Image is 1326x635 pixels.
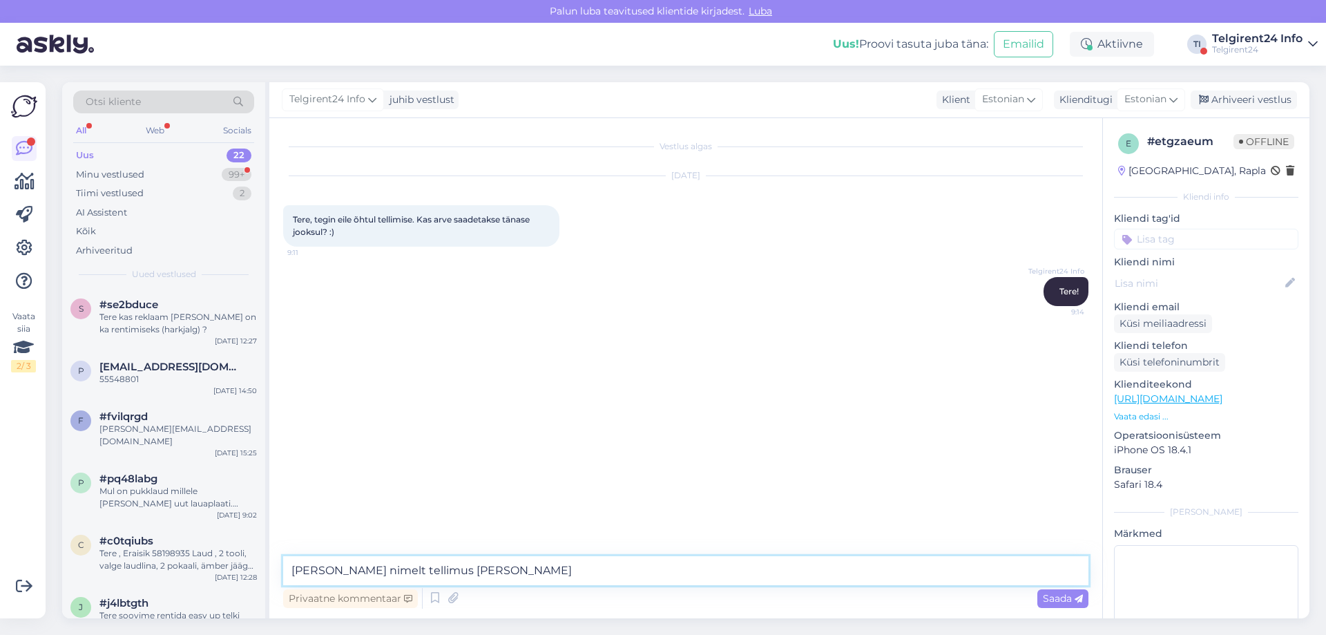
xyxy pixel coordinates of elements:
[76,225,96,238] div: Kõik
[222,168,251,182] div: 99+
[1059,286,1079,296] span: Tere!
[11,310,36,372] div: Vaata siia
[79,303,84,314] span: s
[99,410,148,423] span: #fvilqrgd
[76,206,127,220] div: AI Assistent
[1114,377,1298,392] p: Klienditeekond
[994,31,1053,57] button: Emailid
[99,535,153,547] span: #c0tqiubs
[1114,255,1298,269] p: Kliendi nimi
[11,360,36,372] div: 2 / 3
[99,597,148,609] span: #j4lbtgth
[1114,527,1298,541] p: Märkmed
[1114,229,1298,249] input: Lisa tag
[1114,463,1298,477] p: Brauser
[99,473,157,485] span: #pq48labg
[1114,428,1298,443] p: Operatsioonisüsteem
[833,37,859,50] b: Uus!
[76,168,144,182] div: Minu vestlused
[1114,392,1222,405] a: [URL][DOMAIN_NAME]
[384,93,454,107] div: juhib vestlust
[1147,133,1233,150] div: # etgzaeum
[78,540,84,550] span: c
[233,187,251,200] div: 2
[1032,307,1084,317] span: 9:14
[1126,138,1131,149] span: e
[1054,93,1113,107] div: Klienditugi
[744,5,776,17] span: Luba
[99,361,243,373] span: pisnenkoo@gmail.com
[86,95,141,109] span: Otsi kliente
[217,510,257,520] div: [DATE] 9:02
[220,122,254,140] div: Socials
[215,336,257,346] div: [DATE] 12:27
[11,93,37,120] img: Askly Logo
[1115,276,1282,291] input: Lisa nimi
[99,298,158,311] span: #se2bduce
[215,572,257,582] div: [DATE] 12:28
[78,477,84,488] span: p
[1114,191,1298,203] div: Kliendi info
[1212,44,1303,55] div: Telgirent24
[833,36,988,53] div: Proovi tasuta juba täna:
[99,311,257,336] div: Tere kas reklaam [PERSON_NAME] on ka rentimiseks (harkjalg) ?
[227,149,251,162] div: 22
[213,386,257,396] div: [DATE] 14:50
[289,92,365,107] span: Telgirent24 Info
[283,589,418,608] div: Privaatne kommentaar
[1124,92,1166,107] span: Estonian
[99,373,257,386] div: 55548801
[99,423,257,448] div: [PERSON_NAME][EMAIL_ADDRESS][DOMAIN_NAME]
[78,366,84,376] span: p
[76,149,94,162] div: Uus
[1114,314,1212,333] div: Küsi meiliaadressi
[1114,353,1225,372] div: Küsi telefoninumbrit
[79,602,83,612] span: j
[293,214,532,237] span: Tere, tegin eile õhtul tellimise. Kas arve saadetakse tänase jooksul? :)
[132,268,196,281] span: Uued vestlused
[76,244,133,258] div: Arhiveeritud
[1043,592,1083,605] span: Saada
[1114,477,1298,492] p: Safari 18.4
[982,92,1024,107] span: Estonian
[1114,300,1298,314] p: Kliendi email
[936,93,970,107] div: Klient
[99,609,257,634] div: Tere soovime rentida easy up telki 3X4. Üritus on 7.06 [GEOGRAPHIC_DATA] .
[76,187,144,200] div: Tiimi vestlused
[99,547,257,572] div: Tere , Eraisik 58198935 Laud , 2 tooli, valge laudlina, 2 pokaali, ämber jääga, 2 taldrikud sushi...
[143,122,167,140] div: Web
[73,122,89,140] div: All
[1212,33,1303,44] div: Telgirent24 Info
[1212,33,1318,55] a: Telgirent24 InfoTelgirent24
[1118,164,1266,178] div: [GEOGRAPHIC_DATA], Rapla
[78,415,84,426] span: f
[283,556,1088,585] textarea: [PERSON_NAME] nimelt tellimus [PERSON_NAME]?
[1187,35,1207,54] div: TI
[1114,211,1298,226] p: Kliendi tag'id
[215,448,257,458] div: [DATE] 15:25
[1233,134,1294,149] span: Offline
[283,169,1088,182] div: [DATE]
[283,140,1088,153] div: Vestlus algas
[1114,339,1298,353] p: Kliendi telefon
[287,247,339,258] span: 9:11
[1114,506,1298,518] div: [PERSON_NAME]
[1114,410,1298,423] p: Vaata edasi ...
[1114,443,1298,457] p: iPhone OS 18.4.1
[1028,266,1084,276] span: Telgirent24 Info
[1191,91,1297,109] div: Arhiveeri vestlus
[1070,32,1154,57] div: Aktiivne
[99,485,257,510] div: Mul on pukklaud millele [PERSON_NAME] uut lauaplaati. 80cm läbimõõt. Sobiks ka kasutatud plaat.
